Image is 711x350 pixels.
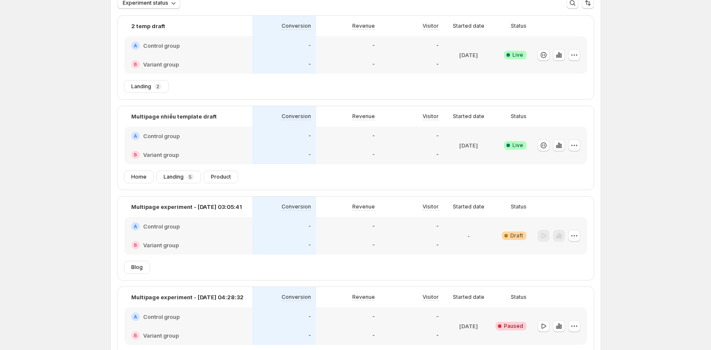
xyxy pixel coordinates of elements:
[134,243,137,248] h2: B
[436,223,439,230] p: -
[156,84,159,89] p: 2
[453,294,484,301] p: Started date
[372,151,375,158] p: -
[134,314,137,319] h2: A
[453,203,484,210] p: Started date
[372,223,375,230] p: -
[143,150,179,159] h2: Variant group
[512,52,523,58] span: Live
[423,203,439,210] p: Visitor
[511,113,527,120] p: Status
[164,174,184,180] span: Landing
[143,241,179,249] h2: Variant group
[352,294,375,301] p: Revenue
[423,23,439,29] p: Visitor
[352,113,375,120] p: Revenue
[459,51,478,59] p: [DATE]
[511,294,527,301] p: Status
[282,113,311,120] p: Conversion
[308,223,311,230] p: -
[436,61,439,68] p: -
[131,83,151,90] span: Landing
[372,313,375,320] p: -
[372,61,375,68] p: -
[453,23,484,29] p: Started date
[436,151,439,158] p: -
[134,333,137,338] h2: B
[131,22,165,30] p: 2 temp draft
[143,312,180,321] h2: Control group
[308,242,311,249] p: -
[143,331,179,340] h2: Variant group
[511,23,527,29] p: Status
[189,174,192,179] p: 5
[352,203,375,210] p: Revenue
[511,203,527,210] p: Status
[308,61,311,68] p: -
[308,332,311,339] p: -
[510,232,523,239] span: Draft
[134,133,137,139] h2: A
[134,43,137,48] h2: A
[131,174,147,180] span: Home
[134,62,137,67] h2: B
[143,132,180,140] h2: Control group
[436,332,439,339] p: -
[423,294,439,301] p: Visitor
[436,133,439,139] p: -
[459,141,478,150] p: [DATE]
[372,133,375,139] p: -
[282,23,311,29] p: Conversion
[131,202,242,211] p: Multipage experiment - [DATE] 03:05:41
[423,113,439,120] p: Visitor
[372,332,375,339] p: -
[134,224,137,229] h2: A
[512,142,523,149] span: Live
[372,242,375,249] p: -
[436,242,439,249] p: -
[308,42,311,49] p: -
[459,322,478,330] p: [DATE]
[308,151,311,158] p: -
[211,174,231,180] span: Product
[436,313,439,320] p: -
[131,112,217,121] p: Multipage nhiều template draft
[352,23,375,29] p: Revenue
[131,264,143,271] span: Blog
[143,41,180,50] h2: Control group
[308,133,311,139] p: -
[282,294,311,301] p: Conversion
[436,42,439,49] p: -
[282,203,311,210] p: Conversion
[143,222,180,231] h2: Control group
[504,323,523,330] span: Paused
[453,113,484,120] p: Started date
[134,152,137,157] h2: B
[308,313,311,320] p: -
[372,42,375,49] p: -
[131,293,244,301] p: Multipage experiment - [DATE] 04:28:32
[467,231,470,240] p: -
[143,60,179,69] h2: Variant group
